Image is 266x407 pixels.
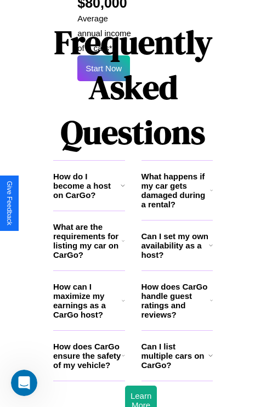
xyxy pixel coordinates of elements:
div: Give Feedback [5,181,13,225]
h3: How does CarGo ensure the safety of my vehicle? [53,342,122,370]
h3: How can I maximize my earnings as a CarGo host? [53,282,122,319]
iframe: Intercom live chat [11,370,37,396]
p: Average annual income of 9 cars* [77,11,133,55]
h3: What are the requirements for listing my car on CarGo? [53,222,122,259]
h3: How does CarGo handle guest ratings and reviews? [142,282,210,319]
h3: Can I list multiple cars on CarGo? [142,342,208,370]
h3: Can I set my own availability as a host? [142,231,209,259]
h1: Frequently Asked Questions [53,14,213,160]
button: Start Now [77,55,130,81]
h3: How do I become a host on CarGo? [53,172,121,200]
h3: What happens if my car gets damaged during a rental? [142,172,210,209]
